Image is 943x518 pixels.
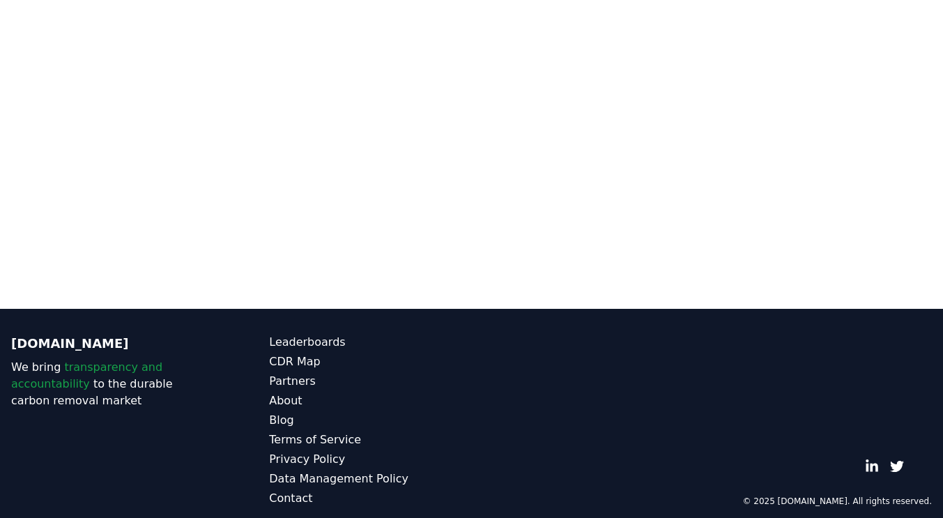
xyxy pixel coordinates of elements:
[269,334,471,351] a: Leaderboards
[11,360,162,390] span: transparency and accountability
[11,334,213,353] p: [DOMAIN_NAME]
[865,459,879,473] a: LinkedIn
[269,471,471,487] a: Data Management Policy
[269,353,471,370] a: CDR Map
[11,359,213,409] p: We bring to the durable carbon removal market
[269,451,471,468] a: Privacy Policy
[269,490,471,507] a: Contact
[269,412,471,429] a: Blog
[269,393,471,409] a: About
[890,459,904,473] a: Twitter
[269,432,471,448] a: Terms of Service
[269,373,471,390] a: Partners
[742,496,932,507] p: © 2025 [DOMAIN_NAME]. All rights reserved.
